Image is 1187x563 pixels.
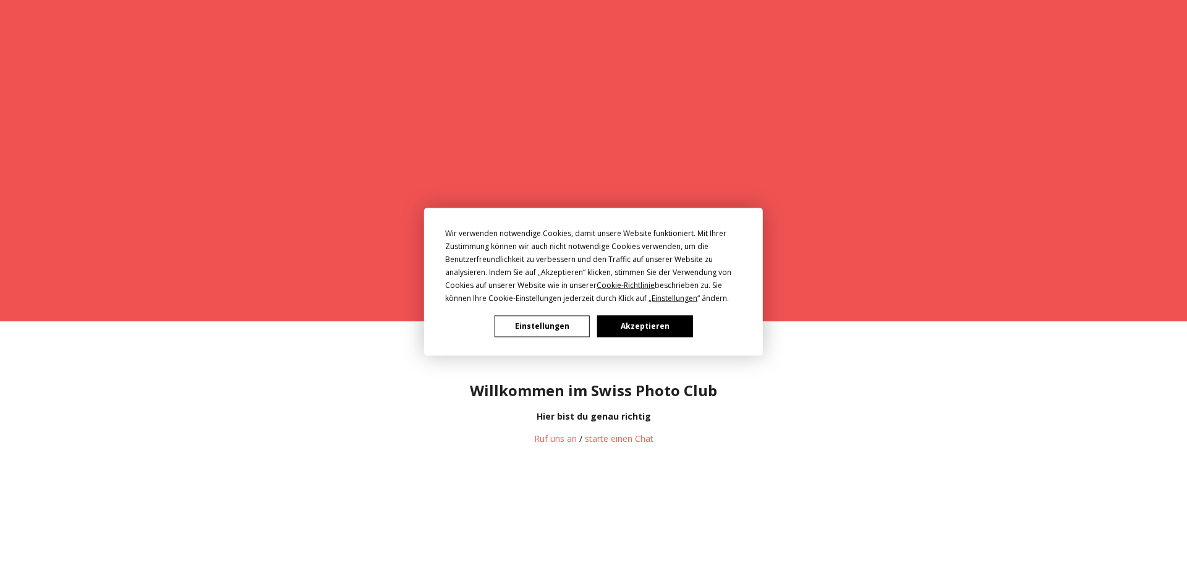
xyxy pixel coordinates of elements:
[424,208,763,355] div: Cookie Consent Prompt
[597,315,692,337] button: Akzeptieren
[445,226,742,304] div: Wir verwenden notwendige Cookies, damit unsere Website funktioniert. Mit Ihrer Zustimmung können ...
[652,292,697,303] span: Einstellungen
[495,315,590,337] button: Einstellungen
[597,279,655,290] span: Cookie-Richtlinie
